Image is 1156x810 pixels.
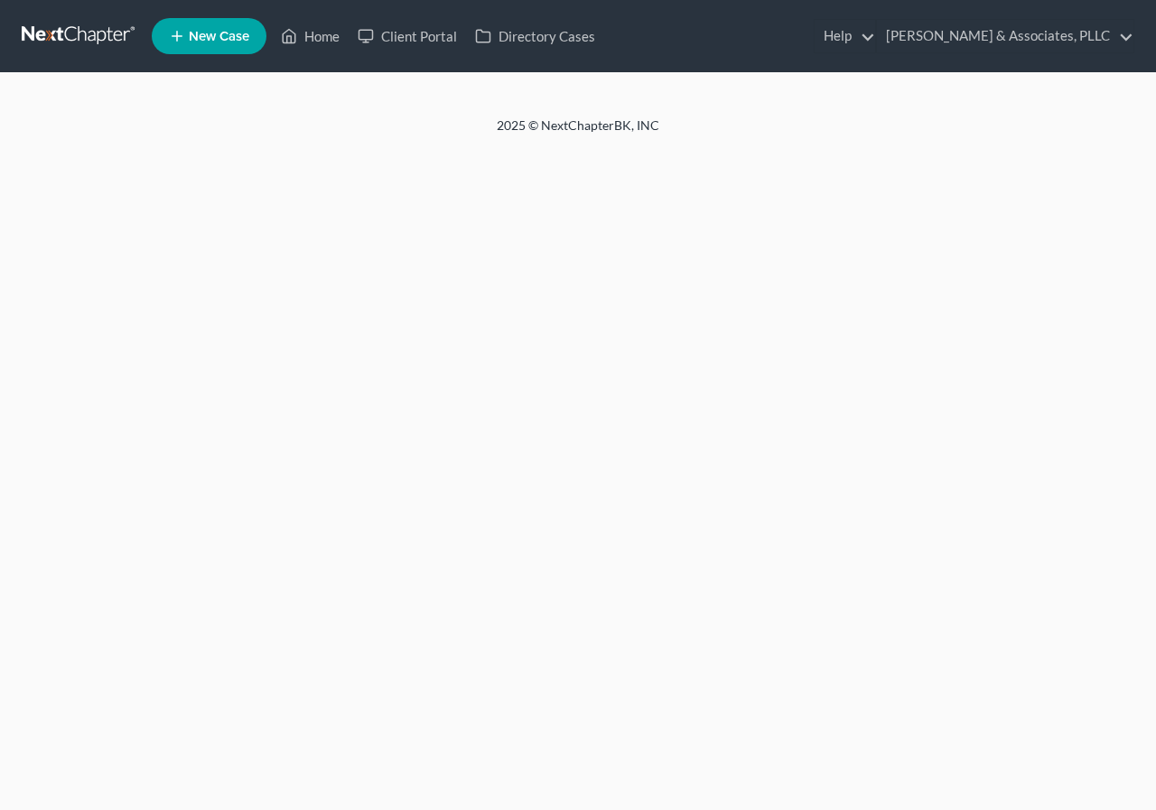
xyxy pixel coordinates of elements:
[152,18,266,54] new-legal-case-button: New Case
[877,20,1133,52] a: [PERSON_NAME] & Associates, PLLC
[272,20,349,52] a: Home
[815,20,875,52] a: Help
[63,116,1093,149] div: 2025 © NextChapterBK, INC
[349,20,466,52] a: Client Portal
[466,20,604,52] a: Directory Cases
